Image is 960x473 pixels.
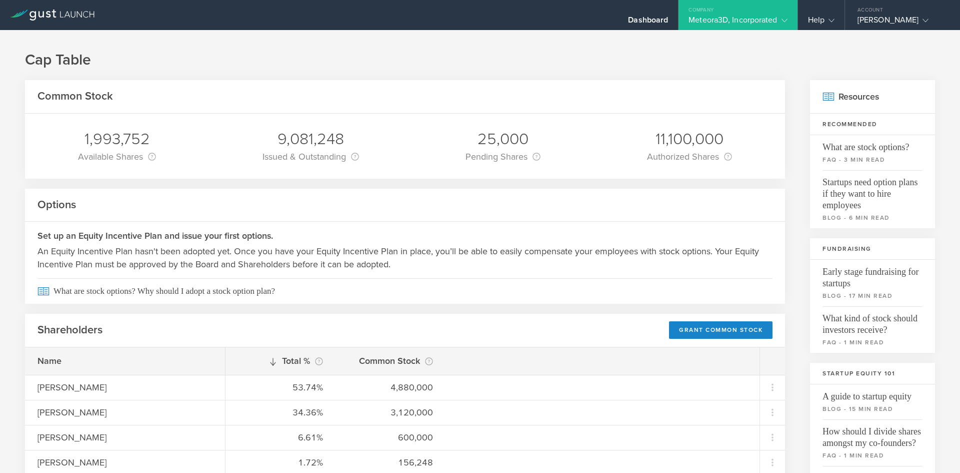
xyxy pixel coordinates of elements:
[822,384,922,402] span: A guide to startup equity
[37,245,772,271] p: An Equity Incentive Plan hasn't been adopted yet. Once you have your Equity Incentive Plan in pla...
[810,114,935,135] h3: Recommended
[822,170,922,211] span: Startups need option plans if they want to hire employees
[348,406,433,419] div: 3,120,000
[37,229,772,242] h3: Set up an Equity Incentive Plan and issue your first options.
[822,260,922,289] span: Early stage fundraising for startups
[857,15,942,30] div: [PERSON_NAME]
[810,306,935,353] a: What kind of stock should investors receive?faq - 1 min read
[822,291,922,300] small: blog - 17 min read
[262,129,359,150] div: 9,081,248
[810,384,935,419] a: A guide to startup equityblog - 15 min read
[25,50,935,70] h1: Cap Table
[822,419,922,449] span: How should I divide shares amongst my co-founders?
[37,323,102,337] h2: Shareholders
[810,135,935,170] a: What are stock options?faq - 3 min read
[822,135,922,153] span: What are stock options?
[238,381,323,394] div: 53.74%
[37,431,212,444] div: [PERSON_NAME]
[628,15,668,30] div: Dashboard
[822,155,922,164] small: faq - 3 min read
[348,431,433,444] div: 600,000
[348,456,433,469] div: 156,248
[37,381,212,394] div: [PERSON_NAME]
[78,150,156,164] div: Available Shares
[810,363,935,384] h3: Startup Equity 101
[669,321,772,339] div: Grant Common Stock
[37,278,772,304] span: What are stock options? Why should I adopt a stock option plan?
[822,404,922,413] small: blog - 15 min read
[37,198,76,212] h2: Options
[810,170,935,228] a: Startups need option plans if they want to hire employeesblog - 6 min read
[37,456,212,469] div: [PERSON_NAME]
[822,338,922,347] small: faq - 1 min read
[238,406,323,419] div: 34.36%
[647,129,732,150] div: 11,100,000
[822,451,922,460] small: faq - 1 min read
[37,89,113,104] h2: Common Stock
[822,213,922,222] small: blog - 6 min read
[647,150,732,164] div: Authorized Shares
[808,15,834,30] div: Help
[465,129,540,150] div: 25,000
[262,150,359,164] div: Issued & Outstanding
[238,456,323,469] div: 1.72%
[348,381,433,394] div: 4,880,000
[37,406,212,419] div: [PERSON_NAME]
[25,278,785,304] a: What are stock options? Why should I adopt a stock option plan?
[37,354,212,367] div: Name
[78,129,156,150] div: 1,993,752
[238,431,323,444] div: 6.61%
[348,354,433,368] div: Common Stock
[238,354,323,368] div: Total %
[810,260,935,306] a: Early stage fundraising for startupsblog - 17 min read
[688,15,787,30] div: Meteora3D, Incorporated
[810,419,935,466] a: How should I divide shares amongst my co-founders?faq - 1 min read
[810,80,935,114] h2: Resources
[465,150,540,164] div: Pending Shares
[822,306,922,336] span: What kind of stock should investors receive?
[810,238,935,260] h3: Fundraising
